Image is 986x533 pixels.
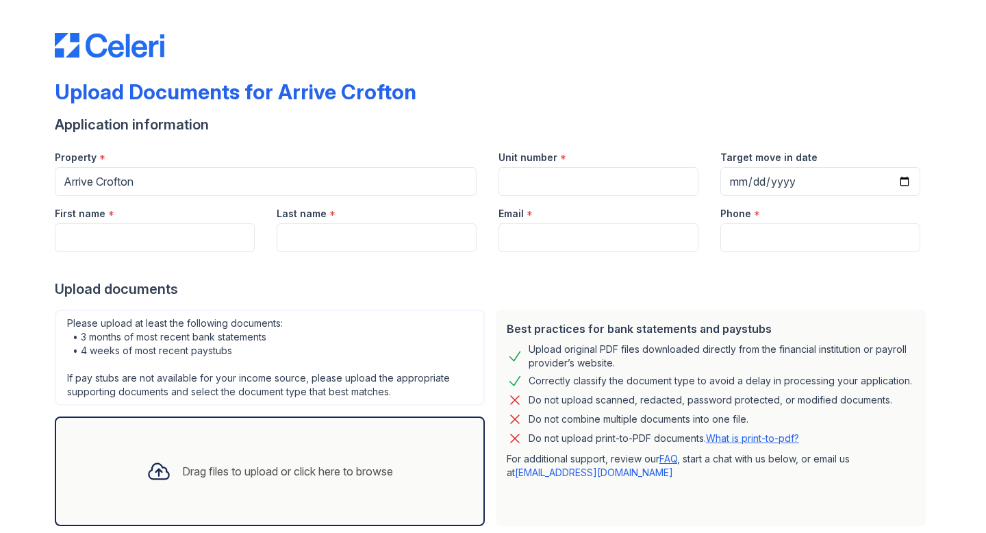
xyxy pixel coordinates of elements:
label: Phone [720,207,751,221]
div: Upload documents [55,280,931,299]
div: Please upload at least the following documents: • 3 months of most recent bank statements • 4 wee... [55,310,485,406]
a: FAQ [659,453,677,464]
a: What is print-to-pdf? [706,432,799,444]
div: Upload original PDF files downloaded directly from the financial institution or payroll provider’... [529,343,915,370]
label: Unit number [498,151,557,164]
label: First name [55,207,105,221]
div: Upload Documents for Arrive Crofton [55,79,416,104]
p: Do not upload print-to-PDF documents. [529,432,799,445]
div: Best practices for bank statements and paystubs [507,321,915,337]
label: Target move in date [720,151,818,164]
label: Last name [277,207,327,221]
div: Do not upload scanned, redacted, password protected, or modified documents. [529,392,892,408]
label: Email [498,207,524,221]
a: [EMAIL_ADDRESS][DOMAIN_NAME] [515,467,673,478]
div: Drag files to upload or click here to browse [182,463,393,480]
p: For additional support, review our , start a chat with us below, or email us at [507,452,915,480]
label: Property [55,151,97,164]
div: Do not combine multiple documents into one file. [529,411,748,427]
div: Application information [55,115,931,134]
div: Correctly classify the document type to avoid a delay in processing your application. [529,373,912,389]
img: CE_Logo_Blue-a8612792a0a2168367f1c8372b55b34899dd931a85d93a1a3d3e32e68fde9ad4.png [55,33,164,58]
